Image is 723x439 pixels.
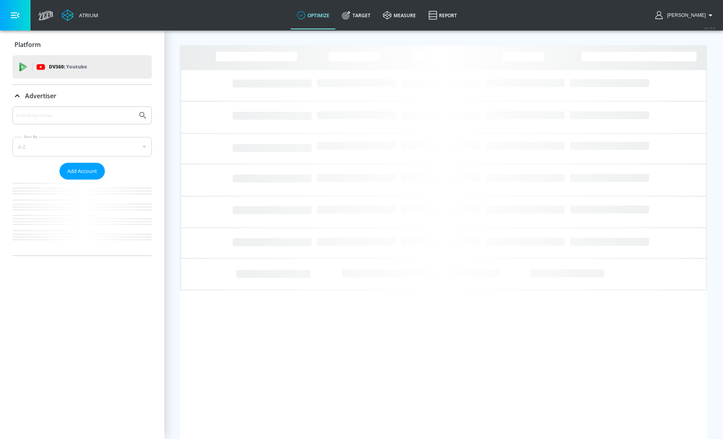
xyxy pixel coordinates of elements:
span: login as: guillermo.cabrera@zefr.com [664,13,706,18]
a: Target [336,1,377,29]
a: optimize [291,1,336,29]
div: Advertiser [13,106,152,255]
button: [PERSON_NAME] [655,11,715,20]
div: Advertiser [13,85,152,107]
p: DV360: [49,63,87,71]
span: Add Account [67,167,97,176]
input: Search by name [16,110,134,121]
div: Platform [13,34,152,56]
a: measure [377,1,422,29]
span: v 4.19.0 [704,26,715,30]
a: Atrium [62,9,98,21]
div: A-Z [13,137,152,157]
p: Youtube [66,63,87,71]
div: Atrium [76,12,98,19]
nav: list of Advertiser [13,180,152,255]
p: Advertiser [25,92,56,100]
p: Platform [14,40,41,49]
a: Report [422,1,463,29]
button: Add Account [59,163,105,180]
div: DV360: Youtube [13,55,152,79]
label: Sort By [22,134,39,139]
